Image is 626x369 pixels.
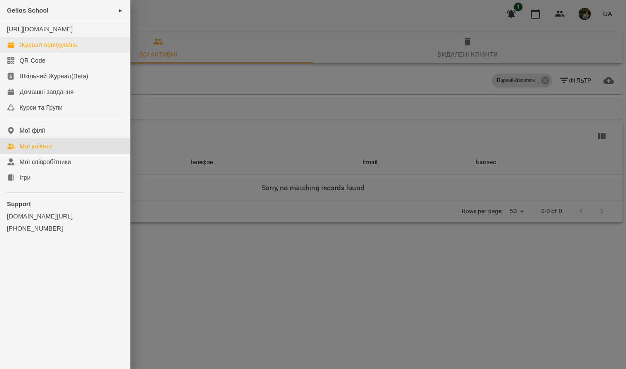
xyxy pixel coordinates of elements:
div: Журнал відвідувань [20,40,77,49]
span: Gelios School [7,7,49,14]
a: [URL][DOMAIN_NAME] [7,26,73,33]
div: Курси та Групи [20,103,63,112]
span: ► [118,7,123,14]
a: [DOMAIN_NAME][URL] [7,212,123,221]
div: Мої філії [20,126,45,135]
p: Support [7,200,123,208]
div: Мої клієнти [20,142,53,151]
a: [PHONE_NUMBER] [7,224,123,233]
div: Домашні завдання [20,87,73,96]
div: Ігри [20,173,30,182]
div: Мої співробітники [20,158,71,166]
div: Шкільний Журнал(Beta) [20,72,88,81]
div: QR Code [20,56,46,65]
